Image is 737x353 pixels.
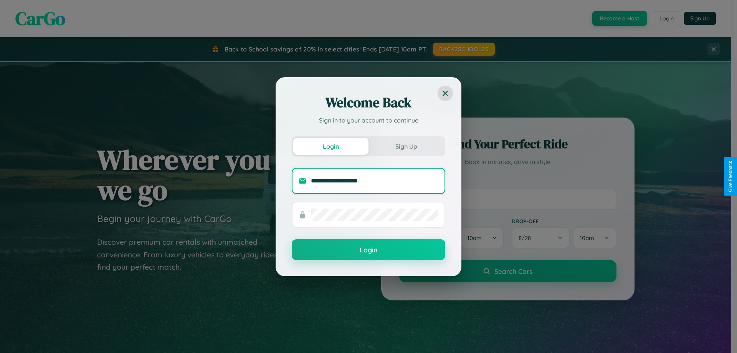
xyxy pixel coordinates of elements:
[292,93,445,112] h2: Welcome Back
[292,239,445,260] button: Login
[728,161,733,192] div: Give Feedback
[293,138,368,155] button: Login
[368,138,444,155] button: Sign Up
[292,116,445,125] p: Sign in to your account to continue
